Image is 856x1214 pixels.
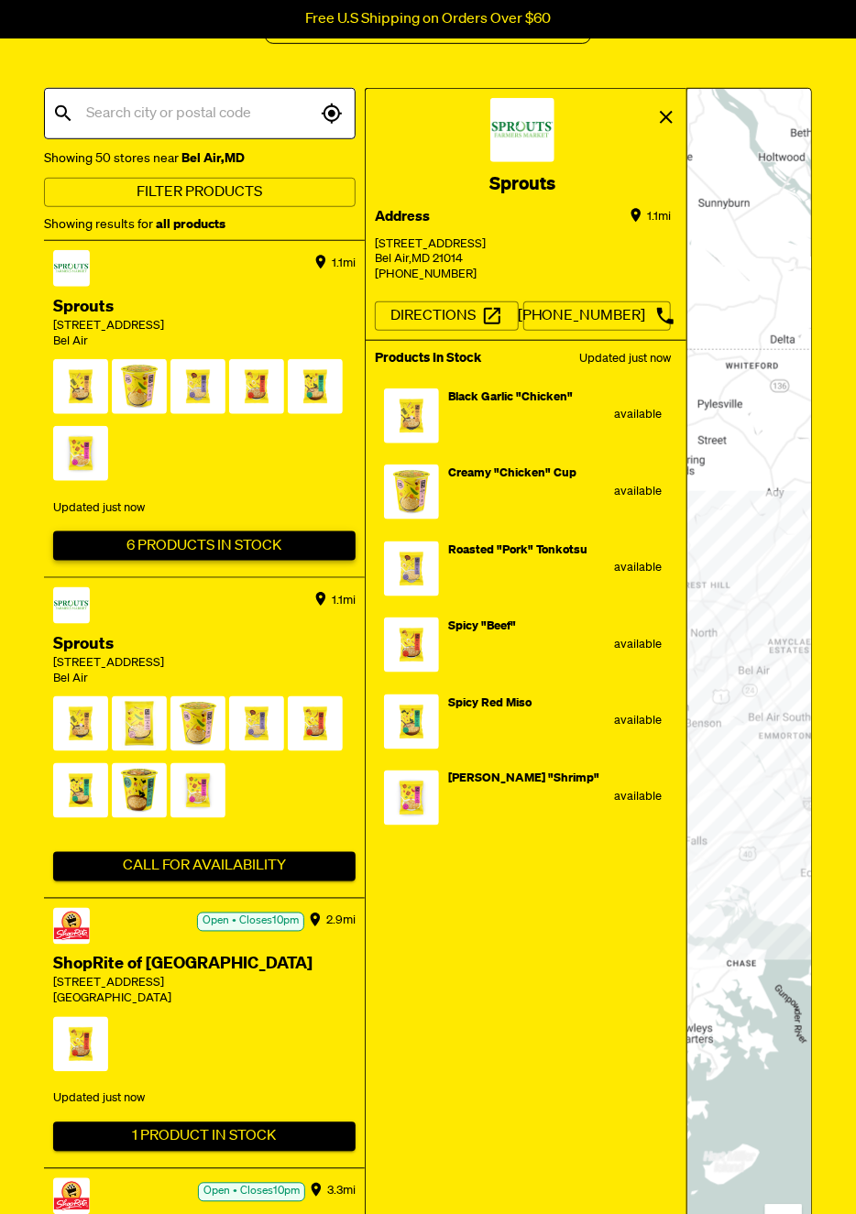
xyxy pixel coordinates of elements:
[448,544,587,556] span: Roasted "Pork" Tonkotsu
[53,954,356,977] div: ShopRite of [GEOGRAPHIC_DATA]
[53,656,356,672] div: [STREET_ADDRESS]
[448,406,662,424] div: available
[375,268,671,283] div: [PHONE_NUMBER]
[448,773,599,785] span: [PERSON_NAME] "Shrimp"
[647,206,671,228] div: 1.1 mi
[448,483,662,501] div: available
[375,350,481,368] div: Products In Stock
[44,148,356,170] div: Showing 50 stores near
[53,633,356,656] div: Sprouts
[53,1122,356,1152] button: 1 Product In Stock
[448,559,662,577] div: available
[448,391,573,403] span: Black Garlic "Chicken"
[375,171,671,197] div: Sprouts
[448,789,662,807] div: available
[53,672,356,687] div: Bel Air
[53,319,356,334] div: [STREET_ADDRESS]
[197,913,304,932] div: Open • Closes 10pm
[375,237,671,253] div: [STREET_ADDRESS]
[332,250,356,278] div: 1.1 mi
[327,1178,356,1206] div: 3.3 mi
[53,493,356,524] div: Updated just now
[53,296,356,319] div: Sprouts
[523,301,672,331] button: [PHONE_NUMBER]
[375,206,430,228] div: Address
[179,152,245,165] strong: Bel Air , MD
[53,1084,356,1115] div: Updated just now
[579,350,671,368] div: Updated just now
[44,213,356,235] div: Showing results for
[326,908,356,935] div: 2.9 mi
[448,636,662,654] div: available
[156,218,225,231] strong: all products
[53,977,356,992] div: [STREET_ADDRESS]
[375,301,519,331] button: Directions
[53,852,356,881] button: Call For Availability
[375,252,671,268] div: Bel Air , MD 21014
[82,96,316,131] input: Search city or postal code
[53,992,356,1008] div: [GEOGRAPHIC_DATA]
[448,697,532,709] span: Spicy Red Miso
[44,178,356,207] button: Filter Products
[332,587,356,615] div: 1.1 mi
[53,334,356,350] div: Bel Air
[305,11,551,27] p: Free U.S Shipping on Orders Over $60
[448,467,576,479] span: Creamy "Chicken" Cup
[448,712,662,730] div: available
[651,103,682,132] button: view
[448,620,516,632] span: Spicy "Beef"
[198,1183,305,1202] div: Open • Closes 10pm
[53,531,356,561] button: 6 Products In Stock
